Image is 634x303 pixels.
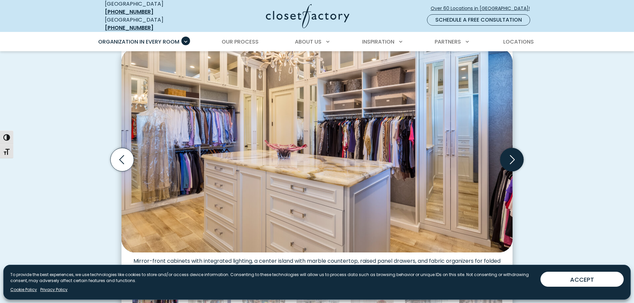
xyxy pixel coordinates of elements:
a: Schedule a Free Consultation [427,14,530,26]
img: Closet Factory Logo [266,4,349,28]
span: Our Process [222,38,259,46]
button: Previous slide [108,145,136,174]
span: Organization in Every Room [98,38,179,46]
span: Inspiration [362,38,394,46]
figcaption: Mirror-front cabinets with integrated lighting, a center island with marble countertop, raised pa... [121,252,513,271]
img: Mirror-front cabinets with integrated lighting, a center island with marble countertop, raised pa... [121,49,513,252]
p: To provide the best experiences, we use technologies like cookies to store and/or access device i... [10,272,535,284]
nav: Primary Menu [94,33,541,51]
span: Locations [503,38,534,46]
span: Over 60 Locations in [GEOGRAPHIC_DATA]! [431,5,535,12]
span: Partners [435,38,461,46]
button: Next slide [498,145,526,174]
a: Privacy Policy [40,287,68,293]
a: Cookie Policy [10,287,37,293]
button: ACCEPT [540,272,624,287]
a: Over 60 Locations in [GEOGRAPHIC_DATA]! [430,3,535,14]
a: [PHONE_NUMBER] [105,24,153,32]
span: About Us [295,38,321,46]
div: [GEOGRAPHIC_DATA] [105,16,201,32]
a: [PHONE_NUMBER] [105,8,153,16]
